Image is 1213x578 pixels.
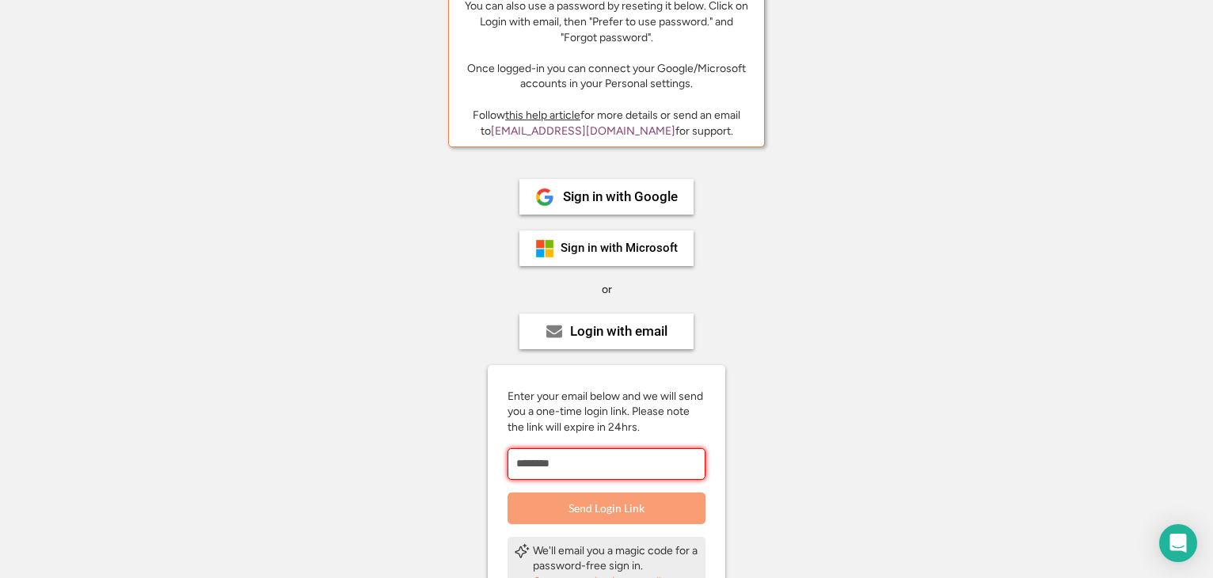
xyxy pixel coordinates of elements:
a: this help article [505,108,580,122]
div: Sign in with Google [563,190,678,203]
div: or [602,282,612,298]
div: We'll email you a magic code for a password-free sign in. [533,543,699,574]
div: Enter your email below and we will send you a one-time login link. Please note the link will expi... [508,389,705,435]
button: Send Login Link [508,492,705,524]
div: Login with email [570,325,667,338]
a: [EMAIL_ADDRESS][DOMAIN_NAME] [491,124,675,138]
div: Follow for more details or send an email to for support. [461,108,752,139]
img: 1024px-Google__G__Logo.svg.png [535,188,554,207]
div: Open Intercom Messenger [1159,524,1197,562]
img: ms-symbollockup_mssymbol_19.png [535,239,554,258]
div: Sign in with Microsoft [561,242,678,254]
